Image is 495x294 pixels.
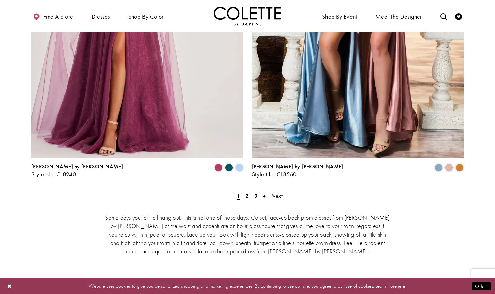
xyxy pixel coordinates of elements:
[90,7,112,25] span: Dresses
[375,13,422,20] span: Meet the designer
[455,164,464,172] i: Bronze
[214,7,281,25] a: Visit Home Page
[43,13,73,20] span: Find a store
[453,7,464,25] a: Check Wishlist
[252,170,297,178] span: Style No. CL8560
[31,163,123,170] span: [PERSON_NAME] by [PERSON_NAME]
[269,191,285,201] a: Next Page
[472,282,491,290] button: Submit Dialog
[252,164,343,178] div: Colette by Daphne Style No. CL8560
[254,192,257,199] span: 3
[245,192,249,199] span: 2
[439,7,449,25] a: Toggle search
[4,280,16,292] button: Close Dialog
[104,213,391,255] p: Some days you let it all hang out. This is not one of those days. Corset, lace-up back prom dress...
[271,192,283,199] span: Next
[263,192,266,199] span: 4
[31,170,76,178] span: Style No. CL8240
[235,191,242,201] span: Current Page
[128,13,164,20] span: Shop by color
[243,191,251,201] a: Page 2
[214,7,281,25] img: Colette by Daphne
[252,191,259,201] a: Page 3
[445,164,453,172] i: Dusty Pink
[374,7,424,25] a: Meet the designer
[320,7,359,25] span: Shop By Event
[435,164,443,172] i: Dusty Blue
[397,283,405,289] a: here
[225,164,233,172] i: Spruce
[261,191,268,201] a: Page 4
[237,192,240,199] span: 1
[92,13,110,20] span: Dresses
[31,164,123,178] div: Colette by Daphne Style No. CL8240
[49,281,446,291] p: Website uses cookies to give you personalized shopping and marketing experiences. By continuing t...
[322,13,357,20] span: Shop By Event
[235,164,243,172] i: Periwinkle
[252,163,343,170] span: [PERSON_NAME] by [PERSON_NAME]
[214,164,223,172] i: Berry
[31,7,75,25] a: Find a store
[127,7,165,25] span: Shop by color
